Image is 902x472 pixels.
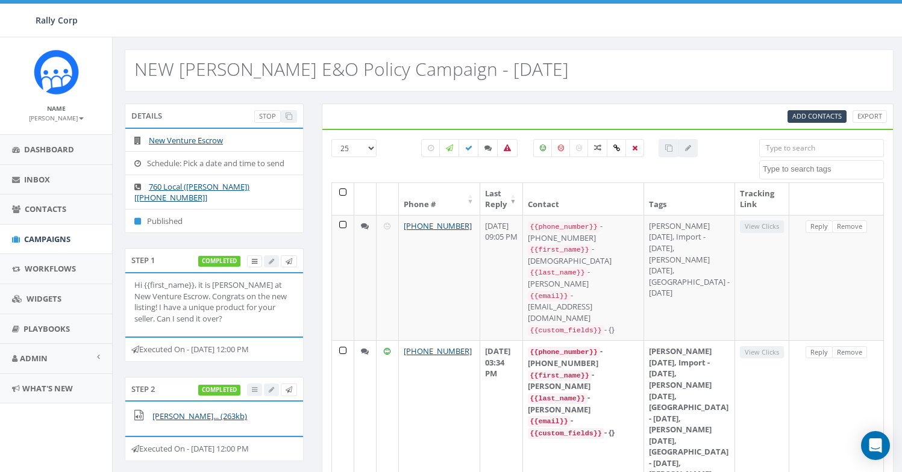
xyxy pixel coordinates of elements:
[528,347,600,358] code: {{phone_number}}
[22,383,73,394] span: What's New
[625,139,644,157] label: Removed
[644,215,735,340] td: [PERSON_NAME] [DATE], Import - [DATE], [PERSON_NAME] [DATE], [GEOGRAPHIC_DATA] - [DATE]
[47,104,66,113] small: Name
[25,263,76,274] span: Workflows
[439,139,460,157] label: Sending
[551,139,571,157] label: Negative
[587,139,608,157] label: Mixed
[528,428,604,439] code: {{custom_fields}}
[806,346,833,359] a: Reply
[404,346,472,356] a: [PHONE_NUMBER]
[29,114,84,122] small: [PERSON_NAME]
[286,385,292,394] span: Send Test Message
[528,370,592,381] code: {{first_name}}
[832,346,867,359] a: Remove
[759,139,884,157] input: Type to search
[198,256,240,267] label: completed
[404,220,472,231] a: [PHONE_NUMBER]
[254,110,281,123] a: Stop
[134,160,147,167] i: Schedule: Pick a date and time to send
[528,369,639,392] div: - [PERSON_NAME]
[252,256,257,265] span: View Campaign Delivery Statistics
[23,323,70,334] span: Playbooks
[644,183,735,215] th: Tags
[399,183,480,215] th: Phone #: activate to sort column ascending
[24,234,70,244] span: Campaigns
[480,183,523,215] th: Last Reply: activate to sort column ascending
[528,267,587,278] code: {{last_name}}
[134,217,147,225] i: Published
[528,415,639,427] div: -
[478,139,498,157] label: Replied
[528,393,587,404] code: {{last_name}}
[421,139,440,157] label: Pending
[152,411,247,421] a: [PERSON_NAME]... (263kb)
[286,256,292,265] span: Send Test Message
[528,392,639,415] div: - [PERSON_NAME]
[134,279,294,324] p: Hi {{first_name}}, it is [PERSON_NAME] at New Venture Escrow. Congrats on the new listing! I have...
[735,183,789,215] th: Tracking Link
[34,49,79,95] img: Icon_1.png
[125,104,304,128] div: Details
[528,222,600,232] code: {{phone_number}}
[125,248,304,272] div: Step 1
[149,135,223,146] a: New Venture Escrow
[125,151,303,175] li: Schedule: Pick a date and time to send
[528,290,639,324] div: - [EMAIL_ADDRESS][DOMAIN_NAME]
[29,112,84,123] a: [PERSON_NAME]
[125,337,304,362] div: Executed On - [DATE] 12:00 PM
[528,244,592,255] code: {{first_name}}
[134,59,569,79] h2: NEW [PERSON_NAME] E&O Policy Campaign - [DATE]
[24,174,50,185] span: Inbox
[27,293,61,304] span: Widgets
[497,139,518,157] label: Bounced
[528,266,639,289] div: - [PERSON_NAME]
[788,110,847,123] a: Add Contacts
[523,183,644,215] th: Contact
[198,385,240,396] label: completed
[528,427,639,439] div: - {}
[134,181,249,203] a: 760 Local ([PERSON_NAME]) [[PHONE_NUMBER]]
[806,220,833,233] a: Reply
[607,139,627,157] label: Link Clicked
[36,14,78,26] span: Rally Corp
[832,220,867,233] a: Remove
[792,111,842,120] span: Add Contacts
[125,377,304,401] div: Step 2
[25,203,66,214] span: Contacts
[24,144,74,155] span: Dashboard
[533,139,553,157] label: Positive
[861,431,890,460] div: Open Intercom Messenger
[763,164,883,175] textarea: Search
[528,324,639,336] div: - {}
[528,325,604,336] code: {{custom_fields}}
[528,346,639,368] div: - [PHONE_NUMBER]
[792,111,842,120] span: CSV files only
[528,291,571,302] code: {{email}}
[459,139,479,157] label: Delivered
[569,139,589,157] label: Neutral
[125,436,304,461] div: Executed On - [DATE] 12:00 PM
[125,209,303,233] li: Published
[528,243,639,266] div: - [DEMOGRAPHIC_DATA]
[528,220,639,243] div: - [PHONE_NUMBER]
[20,353,48,364] span: Admin
[480,215,523,340] td: [DATE] 09:05 PM
[853,110,887,123] a: Export
[528,416,571,427] code: {{email}}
